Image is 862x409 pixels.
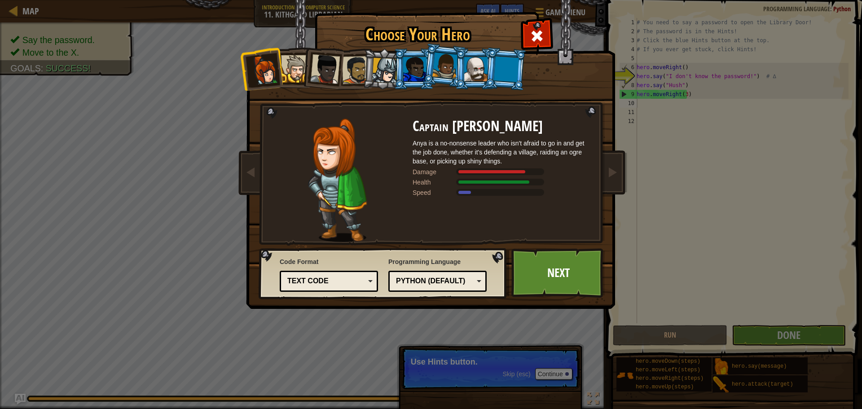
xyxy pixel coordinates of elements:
h2: Captain [PERSON_NAME] [413,119,592,134]
div: Damage [413,167,457,176]
li: Hattori Hanzō [362,48,405,91]
h1: Choose Your Hero [317,25,519,44]
div: Python (Default) [396,276,474,286]
li: Illia Shieldsmith [484,47,527,91]
span: Code Format [280,257,378,266]
li: Lady Ida Justheart [300,45,344,89]
li: Arryn Stonewall [422,43,466,88]
div: Speed [413,188,457,197]
li: Gordon the Stalwart [394,48,434,89]
li: Okar Stompfoot [455,48,495,89]
li: Alejandro the Duelist [332,48,374,90]
div: Gains 140% of listed Warrior armor health. [413,178,592,187]
img: language-selector-background.png [259,248,509,299]
div: Anya is a no-nonsense leader who isn't afraid to go in and get the job done, whether it's defendi... [413,139,592,166]
li: Captain Anya Weston [239,47,283,91]
img: captain-pose.png [308,119,367,242]
span: Programming Language [388,257,487,266]
li: Sir Tharin Thunderfist [272,47,312,88]
div: Moves at 6 meters per second. [413,188,592,197]
div: Health [413,178,457,187]
div: Text code [287,276,365,286]
div: Deals 120% of listed Warrior weapon damage. [413,167,592,176]
a: Next [511,248,605,298]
